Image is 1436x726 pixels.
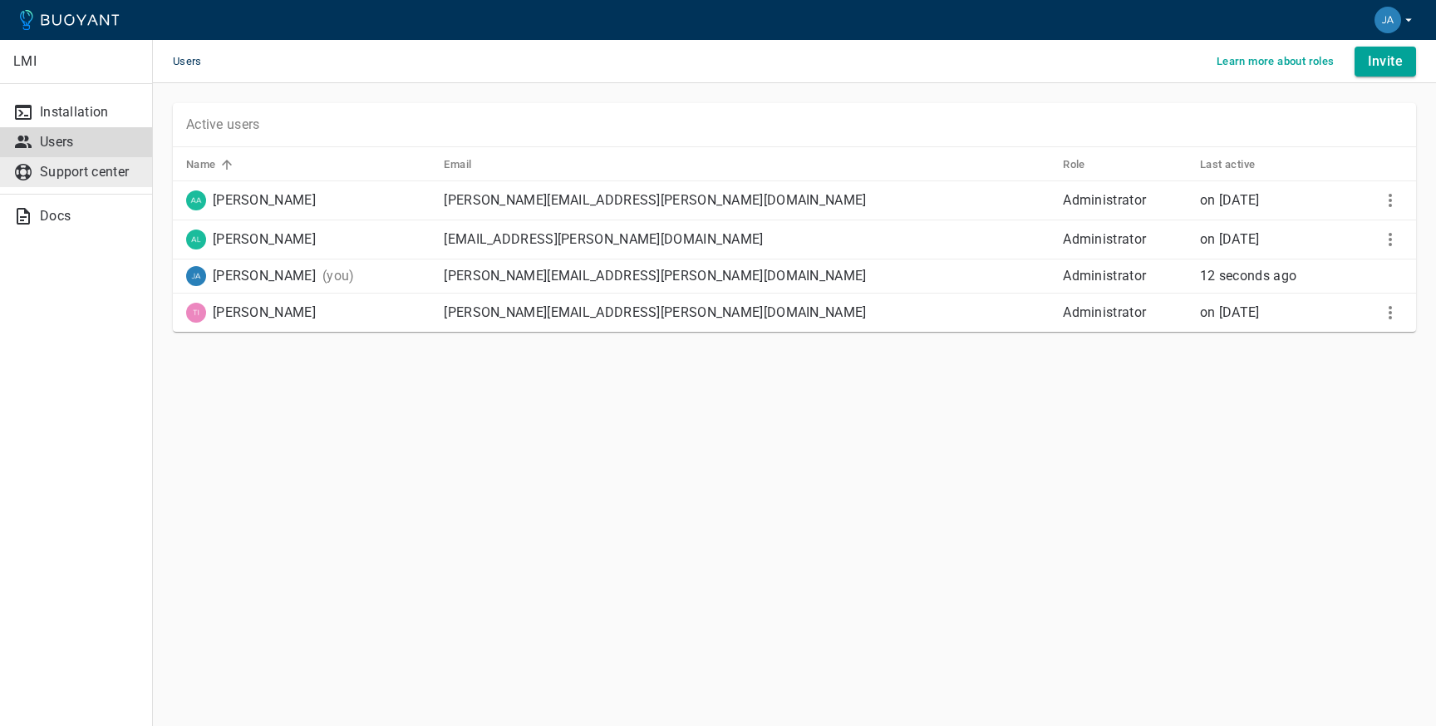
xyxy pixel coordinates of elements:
[186,266,206,286] img: jacob.atencio@lmi.org
[13,53,139,70] p: LMI
[1200,157,1276,172] span: Last active
[1063,192,1187,209] p: Administrator
[213,304,316,321] p: [PERSON_NAME]
[1063,268,1187,284] p: Administrator
[186,116,260,133] p: Active users
[1210,49,1341,74] button: Learn more about roles
[444,304,1050,321] p: [PERSON_NAME][EMAIL_ADDRESS][PERSON_NAME][DOMAIN_NAME]
[1200,192,1260,208] relative-time: on [DATE]
[1355,47,1416,77] button: Invite
[1200,158,1255,171] h5: Last active
[1378,188,1403,213] button: More
[1378,300,1403,325] button: More
[1063,157,1107,172] span: Role
[1368,53,1403,70] h4: Invite
[1063,231,1187,248] p: Administrator
[444,192,1050,209] p: [PERSON_NAME][EMAIL_ADDRESS][PERSON_NAME][DOMAIN_NAME]
[186,190,316,210] div: Aakash Patel
[444,157,493,172] span: Email
[1210,52,1341,68] a: Learn more about roles
[186,190,206,210] img: aakash.patel@lmi.org
[40,134,139,151] p: Users
[1063,304,1187,321] p: Administrator
[1200,304,1260,320] relative-time: on [DATE]
[213,268,316,284] p: [PERSON_NAME]
[1200,231,1260,247] span: Fri, 08 Nov 2024 14:30:11 EST / Fri, 08 Nov 2024 19:30:11 UTC
[186,266,316,286] div: Jacob Atencio
[173,40,222,83] span: Users
[40,208,139,225] p: Docs
[1200,268,1296,284] span: Wed, 27 Aug 2025 14:00:41 EDT / Wed, 27 Aug 2025 18:00:41 UTC
[1217,55,1335,68] h5: Learn more about roles
[186,157,238,172] span: Name
[444,268,1050,284] p: [PERSON_NAME][EMAIL_ADDRESS][PERSON_NAME][DOMAIN_NAME]
[40,104,139,121] p: Installation
[186,303,316,323] div: Tim Amico
[1378,227,1403,252] button: More
[1200,304,1260,320] span: Wed, 18 Jun 2025 14:04:48 EDT / Wed, 18 Jun 2025 18:04:48 UTC
[1375,7,1401,33] img: Jacob Atencio
[213,231,316,248] p: [PERSON_NAME]
[444,231,1050,248] p: [EMAIL_ADDRESS][PERSON_NAME][DOMAIN_NAME]
[1200,268,1296,284] relative-time: 12 seconds ago
[322,268,355,284] p: (you)
[186,303,206,323] img: timothy.amico@lmi.org
[444,158,471,171] h5: Email
[186,158,216,171] h5: Name
[186,230,316,249] div: Alec Payne
[1200,231,1260,247] relative-time: on [DATE]
[213,192,316,209] p: [PERSON_NAME]
[186,230,206,249] img: alec.payne@lmi.org
[40,164,139,180] p: Support center
[1200,192,1260,208] span: Wed, 14 May 2025 17:18:52 EDT / Wed, 14 May 2025 21:18:52 UTC
[1063,158,1085,171] h5: Role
